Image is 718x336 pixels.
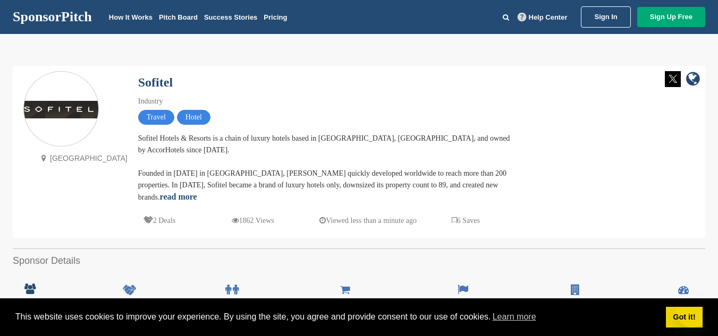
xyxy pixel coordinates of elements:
a: dismiss cookie message [666,307,703,328]
img: Sponsorpitch & Sofitel [24,101,98,118]
a: learn more about cookies [491,309,538,325]
a: Sign In [581,6,630,28]
a: Sofitel [138,75,173,89]
span: Hotel [177,110,210,125]
span: This website uses cookies to improve your experience. By using the site, you agree and provide co... [15,309,657,325]
a: Pitch Board [159,13,198,21]
p: 6 Saves [452,214,480,227]
a: SponsorPitch [13,10,92,24]
a: Help Center [516,11,570,23]
a: How It Works [109,13,153,21]
p: [GEOGRAPHIC_DATA] [37,152,128,165]
p: 2 Deals [143,214,175,227]
a: company link [686,71,700,89]
div: Industry [138,96,510,107]
a: read more [160,192,197,201]
p: Viewed less than a minute ago [319,214,417,227]
span: Travel [138,110,174,125]
div: Sofitel Hotels & Resorts is a chain of luxury hotels based in [GEOGRAPHIC_DATA], [GEOGRAPHIC_DATA... [138,133,510,203]
h2: Sponsor Details [13,254,705,268]
iframe: Bouton de lancement de la fenêtre de messagerie [675,294,709,328]
a: Success Stories [204,13,257,21]
p: 1862 Views [232,214,274,227]
a: Pricing [264,13,287,21]
img: Twitter white [665,71,681,87]
a: Sign Up Free [637,7,705,27]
